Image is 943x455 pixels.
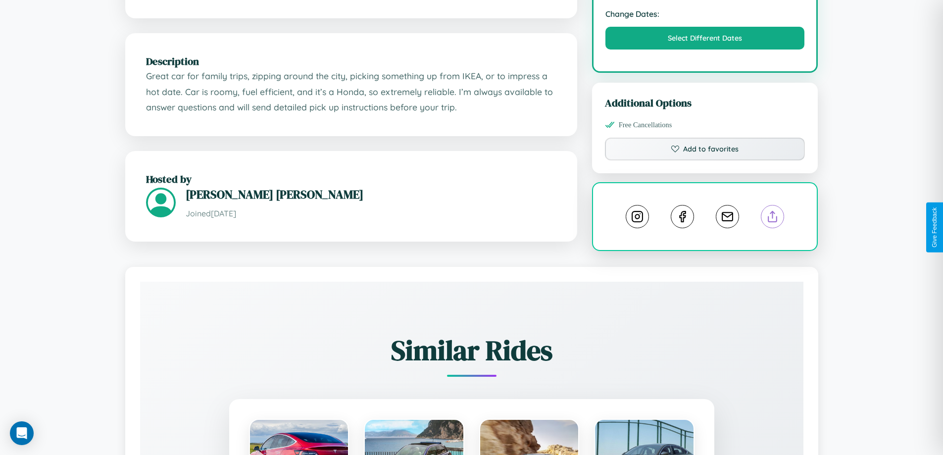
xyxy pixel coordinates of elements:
p: Joined [DATE] [186,206,556,221]
div: Open Intercom Messenger [10,421,34,445]
h2: Description [146,54,556,68]
span: Free Cancellations [619,121,672,129]
h3: [PERSON_NAME] [PERSON_NAME] [186,186,556,202]
h3: Additional Options [605,96,805,110]
p: Great car for family trips, zipping around the city, picking something up from IKEA, or to impres... [146,68,556,115]
h2: Similar Rides [175,331,769,369]
h2: Hosted by [146,172,556,186]
button: Add to favorites [605,138,805,160]
strong: Change Dates: [605,9,805,19]
div: Give Feedback [931,207,938,248]
button: Select Different Dates [605,27,805,50]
